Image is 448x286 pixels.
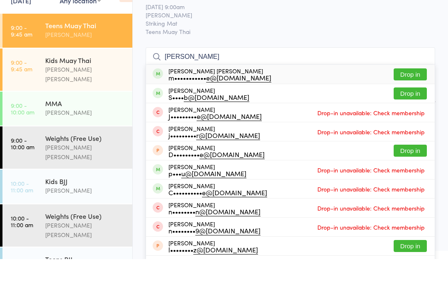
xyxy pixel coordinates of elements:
time: 10:00 - 11:00 am [11,242,33,255]
div: p••• [168,197,246,204]
div: [PERSON_NAME] [168,190,246,204]
time: 9:00 - 10:00 am [11,164,34,177]
time: 9:00 - 9:45 am [11,51,32,64]
a: 9:00 -10:00 amWeights (Free Use)[PERSON_NAME] [PERSON_NAME] [2,153,132,196]
button: Drop in [394,114,427,126]
span: Drop-in unavailable: Check membership [315,133,427,146]
span: Teens Muay Thai [146,54,435,63]
span: Drop-in unavailable: Check membership [315,248,427,260]
button: Drop in [394,95,427,107]
div: MMA [45,126,125,135]
div: Kids Muay Thai [45,82,125,92]
div: [PERSON_NAME] [45,213,125,222]
span: Drop-in unavailable: Check membership [315,210,427,222]
span: Drop-in unavailable: Check membership [315,229,427,241]
a: 9:00 -9:45 amKids Muay Thai[PERSON_NAME] [PERSON_NAME] [2,75,132,118]
time: 9:00 - 10:00 am [11,129,34,142]
div: Weights (Free Use) [45,238,125,247]
div: [PERSON_NAME] [PERSON_NAME] [45,92,125,111]
span: [DATE] 9:00am [146,29,422,38]
a: [DATE] [11,23,31,32]
div: [PERSON_NAME] [168,114,249,127]
span: [PERSON_NAME] [146,38,422,46]
button: Drop in [394,267,427,279]
input: Search [146,74,435,93]
div: D••••••••• [168,178,265,184]
div: [PERSON_NAME] [45,135,125,144]
div: [PERSON_NAME] [PERSON_NAME] [168,95,271,108]
time: 10:00 - 11:00 am [11,207,33,220]
div: n•••••••• [168,254,261,261]
div: l•••••••• [168,273,258,280]
div: Weights (Free Use) [45,160,125,170]
div: Teens Muay Thai [45,48,125,57]
span: Striking Mat [146,46,422,54]
div: At [60,9,101,23]
div: S•••• [168,121,249,127]
a: 10:00 -11:00 amKids BJJ[PERSON_NAME] [2,196,132,230]
div: Events for [11,9,51,23]
div: n•••••••• [168,235,261,242]
div: [PERSON_NAME] [45,57,125,66]
time: 9:00 - 9:45 am [11,86,32,99]
a: 9:00 -9:45 amTeens Muay Thai[PERSON_NAME] [2,41,132,75]
div: [PERSON_NAME] [168,133,262,146]
div: j••••••••• [168,159,260,165]
div: C•••••••••• [168,216,267,223]
div: [PERSON_NAME] [168,171,265,184]
button: Drop in [394,172,427,184]
div: m••••••••••• [168,101,271,108]
a: 10:00 -11:00 amWeights (Free Use)[PERSON_NAME] [PERSON_NAME] [2,231,132,274]
h2: Teens Muay Thai Check-in [146,12,435,25]
div: [PERSON_NAME] [168,209,267,223]
div: [PERSON_NAME] [168,267,258,280]
div: [PERSON_NAME] [168,152,260,165]
div: [PERSON_NAME] [168,228,261,242]
a: 9:00 -10:00 amMMA[PERSON_NAME] [2,119,132,153]
span: Drop-in unavailable: Check membership [315,153,427,165]
div: [PERSON_NAME] [PERSON_NAME] [45,170,125,189]
span: Drop-in unavailable: Check membership [315,191,427,203]
div: [PERSON_NAME] [PERSON_NAME] [45,247,125,267]
div: Kids BJJ [45,204,125,213]
div: Any location [60,23,101,32]
div: J••••••••• [168,140,262,146]
div: [PERSON_NAME] [168,247,261,261]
